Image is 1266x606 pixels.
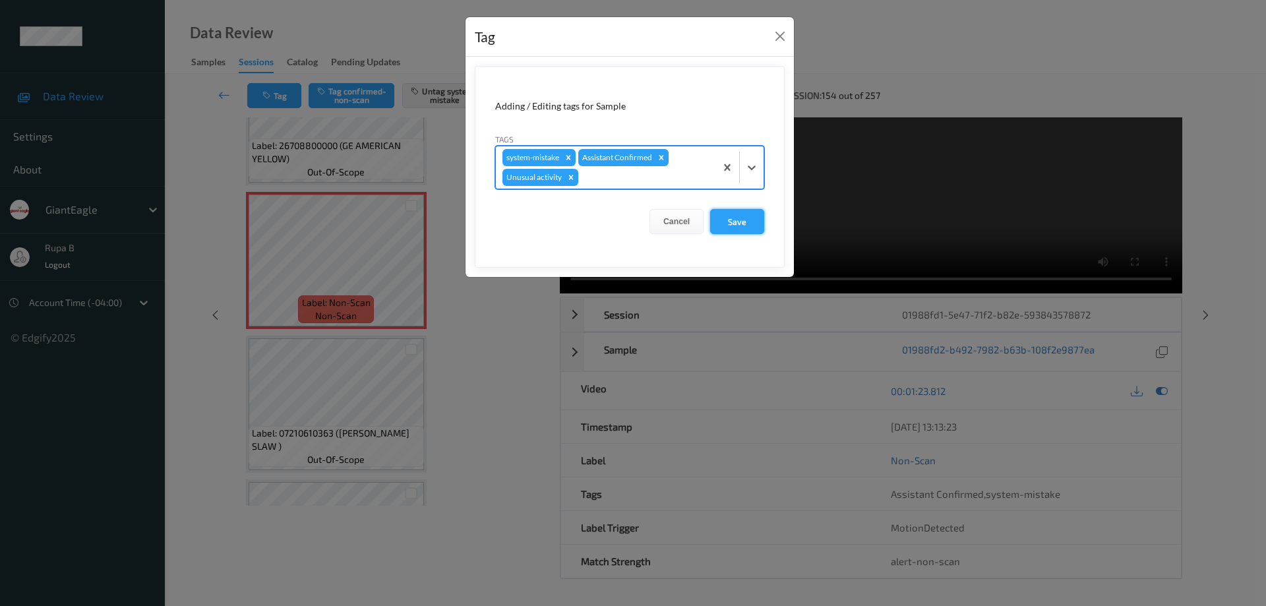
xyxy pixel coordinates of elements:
[771,27,789,45] button: Close
[502,169,564,186] div: Unusual activity
[561,149,576,166] div: Remove system-mistake
[502,149,561,166] div: system-mistake
[578,149,654,166] div: Assistant Confirmed
[710,209,764,234] button: Save
[495,100,764,113] div: Adding / Editing tags for Sample
[564,169,578,186] div: Remove Unusual activity
[495,133,514,145] label: Tags
[649,209,704,234] button: Cancel
[475,26,495,47] div: Tag
[654,149,669,166] div: Remove Assistant Confirmed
